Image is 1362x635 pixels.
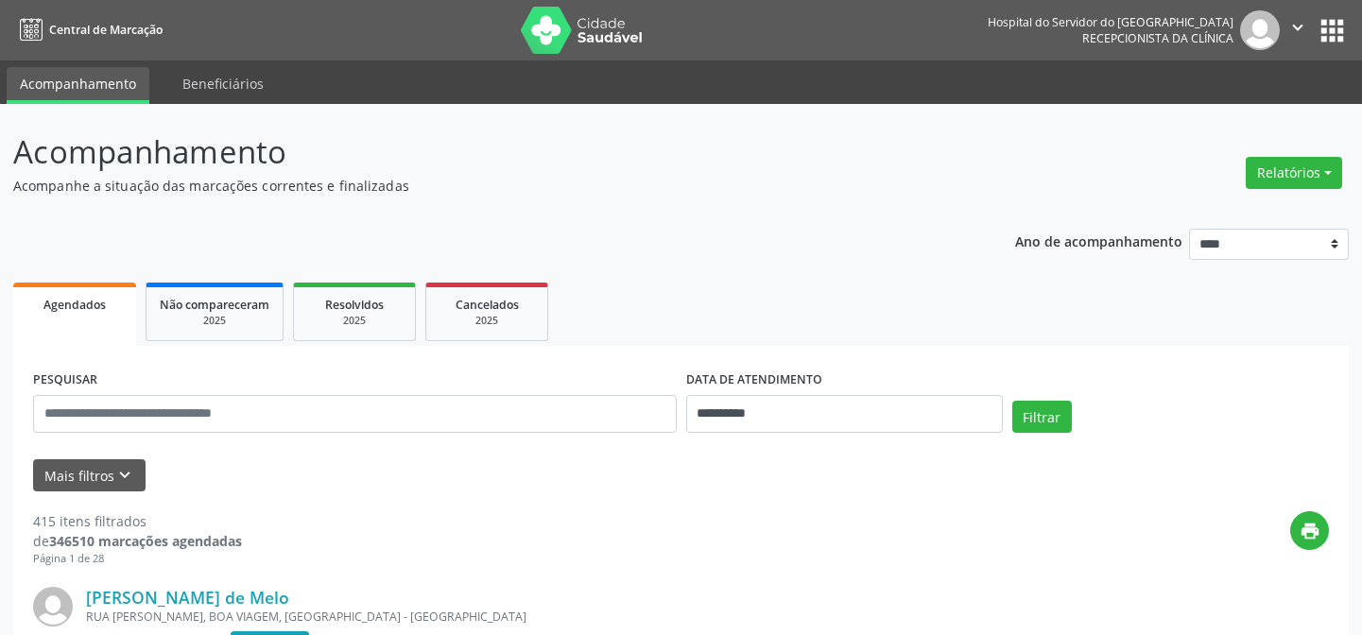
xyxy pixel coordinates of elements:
a: Acompanhamento [7,67,149,104]
span: Recepcionista da clínica [1082,30,1233,46]
span: Central de Marcação [49,22,163,38]
button: Mais filtroskeyboard_arrow_down [33,459,146,492]
i: keyboard_arrow_down [114,465,135,486]
span: Cancelados [456,297,519,313]
label: DATA DE ATENDIMENTO [686,366,822,395]
button: Relatórios [1246,157,1342,189]
p: Acompanhe a situação das marcações correntes e finalizadas [13,176,948,196]
label: PESQUISAR [33,366,97,395]
div: 415 itens filtrados [33,511,242,531]
button:  [1280,10,1316,50]
i: print [1300,521,1320,541]
div: 2025 [307,314,402,328]
div: 2025 [440,314,534,328]
img: img [1240,10,1280,50]
div: Página 1 de 28 [33,551,242,567]
div: 2025 [160,314,269,328]
span: Não compareceram [160,297,269,313]
div: de [33,531,242,551]
a: [PERSON_NAME] de Melo [86,587,289,608]
p: Ano de acompanhamento [1015,229,1182,252]
span: Resolvidos [325,297,384,313]
button: Filtrar [1012,401,1072,433]
img: img [33,587,73,626]
p: Acompanhamento [13,129,948,176]
i:  [1287,17,1308,38]
strong: 346510 marcações agendadas [49,532,242,550]
div: Hospital do Servidor do [GEOGRAPHIC_DATA] [988,14,1233,30]
div: RUA [PERSON_NAME], BOA VIAGEM, [GEOGRAPHIC_DATA] - [GEOGRAPHIC_DATA] [86,609,1045,625]
a: Beneficiários [169,67,277,100]
span: Agendados [43,297,106,313]
button: print [1290,511,1329,550]
button: apps [1316,14,1349,47]
a: Central de Marcação [13,14,163,45]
